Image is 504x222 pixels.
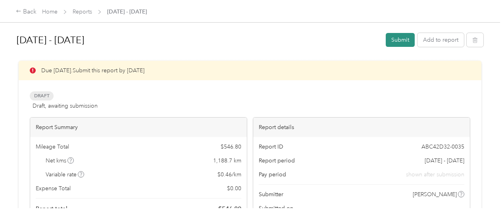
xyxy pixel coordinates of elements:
span: Draft, awaiting submission [33,102,98,110]
span: Report total [36,205,67,213]
span: Draft [30,91,54,100]
div: Report Summary [30,118,247,137]
span: Submitter [259,190,283,199]
span: Expense Total [36,184,71,193]
button: Add to report [417,33,464,47]
span: Net kms [46,156,74,165]
span: Mileage Total [36,143,69,151]
span: $ 546.80 [218,204,241,214]
h1: Aug 1 - 31, 2025 [17,31,380,50]
span: $ 0.46 / km [217,170,241,179]
a: Reports [73,8,92,15]
a: Home [42,8,58,15]
span: 1,188.7 km [213,156,241,165]
iframe: Everlance-gr Chat Button Frame [460,178,504,222]
span: shown after submission [406,170,464,179]
span: Pay period [259,170,286,179]
div: Report details [253,118,470,137]
div: Back [16,7,37,17]
span: Report ID [259,143,283,151]
span: $ 546.80 [221,143,241,151]
button: Submit [386,33,415,47]
div: Due [DATE]. Submit this report by [DATE] [19,61,481,80]
span: [PERSON_NAME] [413,190,457,199]
span: Variable rate [46,170,85,179]
span: Report period [259,156,295,165]
span: $ 0.00 [227,184,241,193]
span: [DATE] - [DATE] [425,156,464,165]
span: Submitted on [259,204,293,212]
span: ABC42D32-0035 [421,143,464,151]
span: [DATE] - [DATE] [107,8,147,16]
